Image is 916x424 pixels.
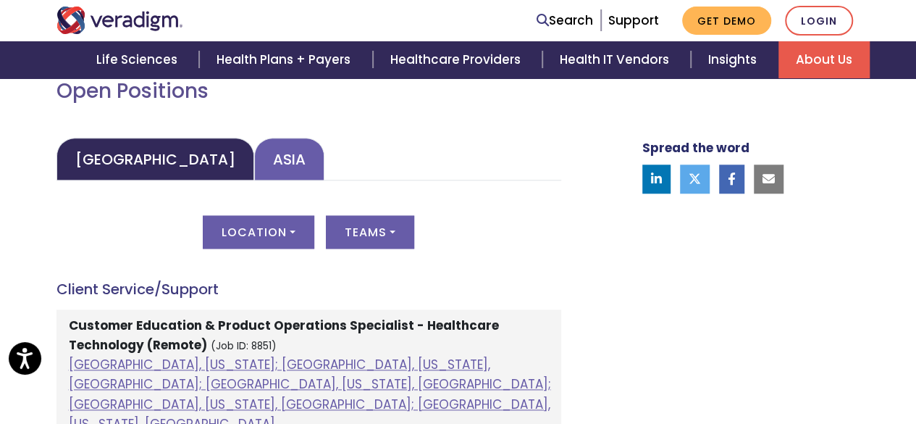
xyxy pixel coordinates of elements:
a: Health Plans + Payers [199,41,372,78]
h4: Client Service/Support [56,280,561,298]
a: Life Sciences [79,41,199,78]
small: (Job ID: 8851) [211,339,277,353]
strong: Spread the word [642,139,749,157]
button: Location [203,215,314,249]
a: Get Demo [682,7,771,35]
a: Login [785,6,853,36]
a: Asia [254,138,324,180]
a: Search [537,11,593,30]
h2: Open Positions [56,79,561,104]
button: Teams [326,215,414,249]
img: Veradigm logo [56,7,183,34]
a: Healthcare Providers [373,41,542,78]
a: [GEOGRAPHIC_DATA] [56,138,254,180]
a: Insights [691,41,778,78]
a: About Us [778,41,870,78]
strong: Customer Education & Product Operations Specialist - Healthcare Technology (Remote) [69,317,499,354]
a: Health IT Vendors [542,41,691,78]
a: Support [608,12,659,29]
